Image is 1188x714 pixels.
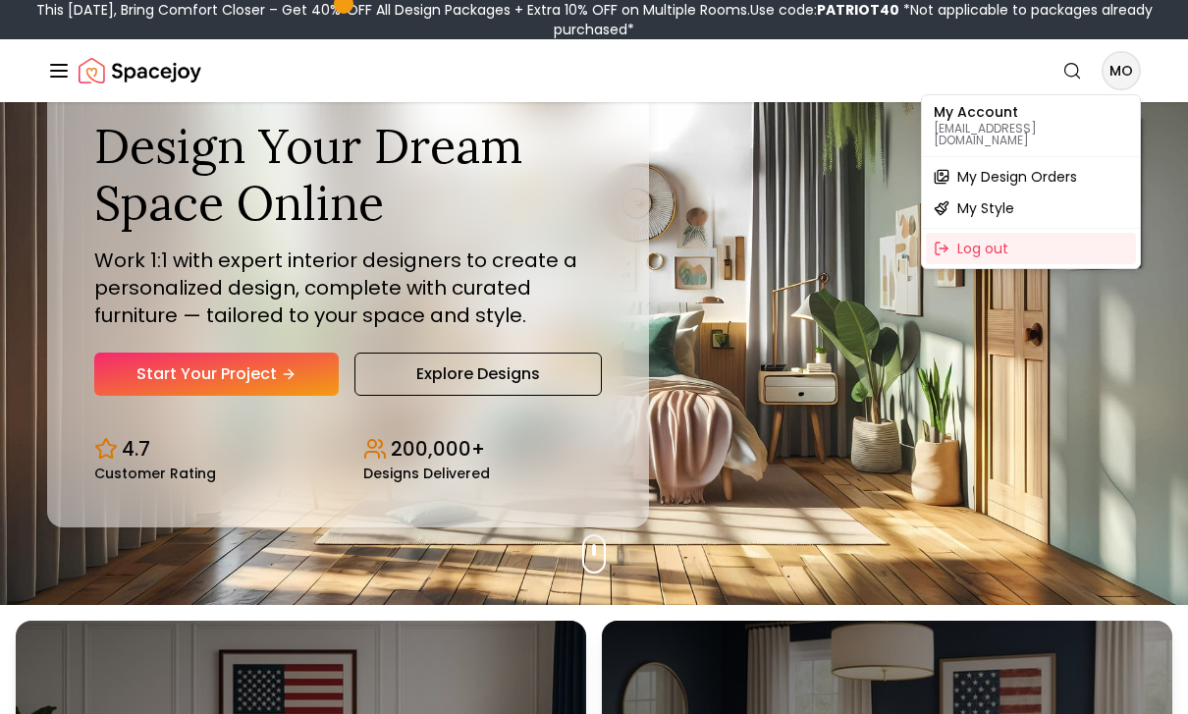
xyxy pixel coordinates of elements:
p: My Account [934,105,1128,119]
div: Log out [926,233,1136,264]
span: My Style [957,198,1014,218]
p: [EMAIL_ADDRESS][DOMAIN_NAME] [934,123,1128,146]
a: My Design Orders [926,161,1136,192]
span: My Design Orders [957,167,1077,187]
a: My Style [926,192,1136,224]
